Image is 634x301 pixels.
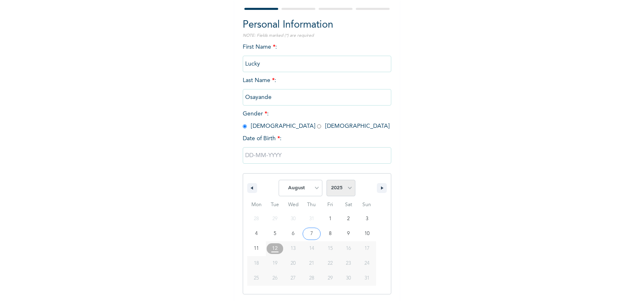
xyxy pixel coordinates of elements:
span: Mon [247,198,266,212]
button: 9 [339,226,358,241]
button: 30 [339,271,358,286]
span: 22 [328,256,333,271]
button: 18 [247,256,266,271]
button: 1 [321,212,339,226]
span: 27 [291,271,296,286]
button: 27 [284,271,303,286]
button: 6 [284,226,303,241]
button: 23 [339,256,358,271]
span: 19 [272,256,277,271]
button: 22 [321,256,339,271]
input: Enter your first name [243,56,391,72]
input: Enter your last name [243,89,391,106]
span: 24 [364,256,369,271]
span: 5 [274,226,276,241]
span: Sat [339,198,358,212]
span: 15 [328,241,333,256]
span: 10 [364,226,369,241]
span: 16 [346,241,351,256]
p: NOTE: Fields marked (*) are required [243,33,391,39]
button: 5 [266,226,284,241]
button: 7 [303,226,321,241]
span: 29 [328,271,333,286]
span: 17 [364,241,369,256]
input: DD-MM-YYYY [243,147,391,164]
button: 31 [357,271,376,286]
button: 25 [247,271,266,286]
span: 11 [254,241,259,256]
span: First Name : [243,44,391,67]
span: Last Name : [243,78,391,100]
span: Fri [321,198,339,212]
span: 6 [292,226,294,241]
button: 17 [357,241,376,256]
button: 12 [266,241,284,256]
span: 25 [254,271,259,286]
span: 9 [347,226,350,241]
button: 13 [284,241,303,256]
button: 11 [247,241,266,256]
button: 26 [266,271,284,286]
button: 16 [339,241,358,256]
span: Wed [284,198,303,212]
button: 8 [321,226,339,241]
span: 7 [310,226,313,241]
button: 29 [321,271,339,286]
span: 21 [309,256,314,271]
span: 4 [255,226,258,241]
span: Date of Birth : [243,134,282,143]
span: 30 [346,271,351,286]
span: Thu [303,198,321,212]
button: 19 [266,256,284,271]
button: 21 [303,256,321,271]
button: 20 [284,256,303,271]
span: 28 [309,271,314,286]
span: 1 [329,212,331,226]
span: 14 [309,241,314,256]
button: 15 [321,241,339,256]
span: 2 [347,212,350,226]
span: 20 [291,256,296,271]
button: 2 [339,212,358,226]
button: 3 [357,212,376,226]
span: 26 [272,271,277,286]
button: 10 [357,226,376,241]
h2: Personal Information [243,18,391,33]
button: 28 [303,271,321,286]
button: 14 [303,241,321,256]
span: 3 [366,212,368,226]
span: Gender : [DEMOGRAPHIC_DATA] [DEMOGRAPHIC_DATA] [243,111,390,129]
button: 24 [357,256,376,271]
span: 8 [329,226,331,241]
span: Tue [266,198,284,212]
button: 4 [247,226,266,241]
span: Sun [357,198,376,212]
span: 18 [254,256,259,271]
span: 31 [364,271,369,286]
span: 23 [346,256,351,271]
span: 13 [291,241,296,256]
span: 12 [272,241,278,256]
